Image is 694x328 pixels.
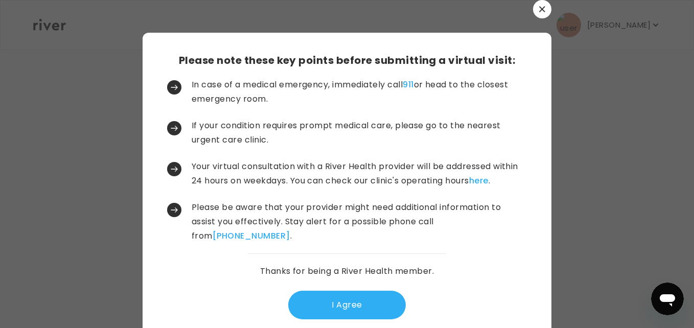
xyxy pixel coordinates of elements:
a: [PHONE_NUMBER] [213,230,290,242]
iframe: Button to launch messaging window [651,283,684,315]
button: I Agree [288,291,406,319]
p: In case of a medical emergency, immediately call or head to the closest emergency room. [192,78,525,106]
h3: Please note these key points before submitting a virtual visit: [179,53,515,67]
p: Please be aware that your provider might need additional information to assist you effectively. S... [192,200,525,243]
a: here [469,175,489,186]
p: Your virtual consultation with a River Health provider will be addressed within 24 hours on weekd... [192,159,525,188]
a: 911 [403,79,413,90]
p: If your condition requires prompt medical care, please go to the nearest urgent care clinic. [192,119,525,147]
p: Thanks for being a River Health member. [260,264,434,278]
